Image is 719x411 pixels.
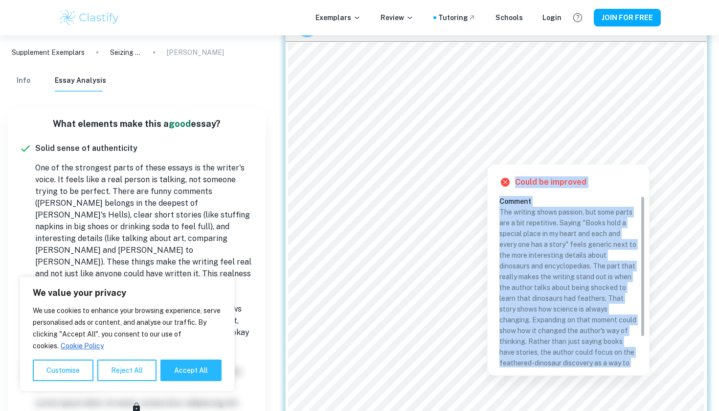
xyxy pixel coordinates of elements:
[438,12,476,23] a: Tutoring
[16,117,258,131] h6: What elements make this a essay?
[110,47,141,58] p: Seizing the Future: Overcoming Poverty and Ambition in [GEOGRAPHIC_DATA]
[33,287,222,299] p: We value your privacy
[60,341,104,350] a: Cookie Policy
[55,70,106,92] button: Essay Analysis
[97,360,157,381] button: Reject All
[315,12,361,23] p: Exemplars
[12,47,85,58] a: Supplement Exemplars
[381,12,414,23] p: Review
[33,305,222,352] p: We use cookies to enhance your browsing experience, serve personalised ads or content, and analys...
[594,9,661,26] button: JOIN FOR FREE
[35,162,254,350] p: One of the strongest parts of these essays is the writer's voice. It feels like a real person is ...
[515,176,586,188] h6: Could be improved
[12,70,35,92] button: Info
[542,12,562,23] a: Login
[495,12,523,23] a: Schools
[20,277,235,391] div: We value your privacy
[58,8,120,27] img: Clastify logo
[33,360,93,381] button: Customise
[569,9,586,26] button: Help and Feedback
[167,47,224,58] p: [PERSON_NAME]
[499,207,637,401] p: The writing shows passion, but some parts are a bit repetitive. Saying "Books hold a special plac...
[169,119,191,129] span: good
[160,360,222,381] button: Accept All
[35,143,254,154] h6: Solid sense of authenticity
[499,196,637,207] h6: Comment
